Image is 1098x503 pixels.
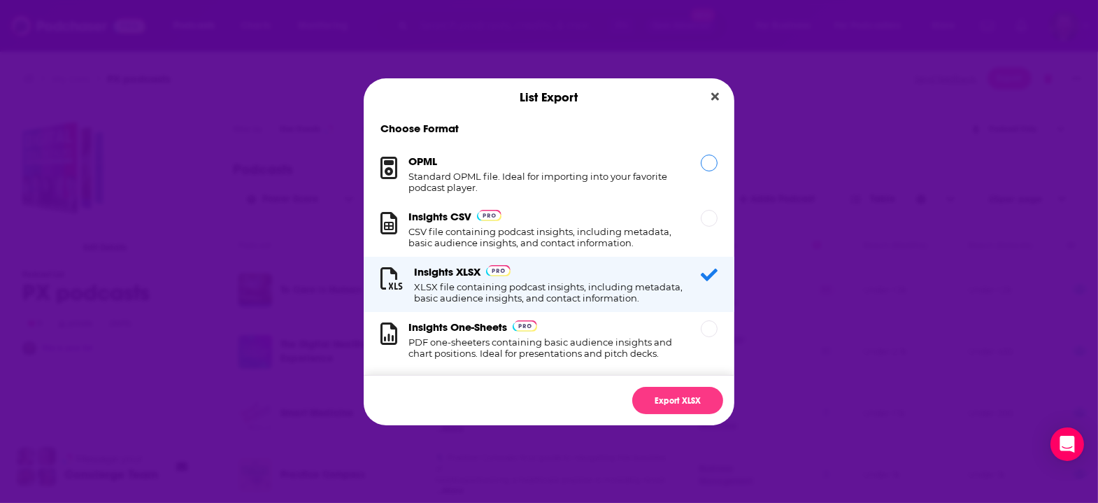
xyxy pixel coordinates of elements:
h1: PDF one-sheeters containing basic audience insights and chart positions. Ideal for presentations ... [408,336,684,359]
h1: Choose Format [364,122,734,135]
div: Open Intercom Messenger [1050,427,1084,461]
h3: Insights CSV [408,210,471,223]
img: Podchaser Pro [486,265,511,276]
h1: CSV file containing podcast insights, including metadata, basic audience insights, and contact in... [408,226,684,248]
h3: Insights XLSX [414,265,480,278]
h3: OPML [408,155,437,168]
button: Export XLSX [632,387,723,414]
h3: Insights One-Sheets [408,320,507,334]
img: Podchaser Pro [513,320,537,332]
img: Podchaser Pro [477,210,501,221]
button: Close [706,88,725,106]
h1: XLSX file containing podcast insights, including metadata, basic audience insights, and contact i... [414,281,684,304]
h1: Standard OPML file. Ideal for importing into your favorite podcast player. [408,171,684,193]
div: List Export [364,78,734,116]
